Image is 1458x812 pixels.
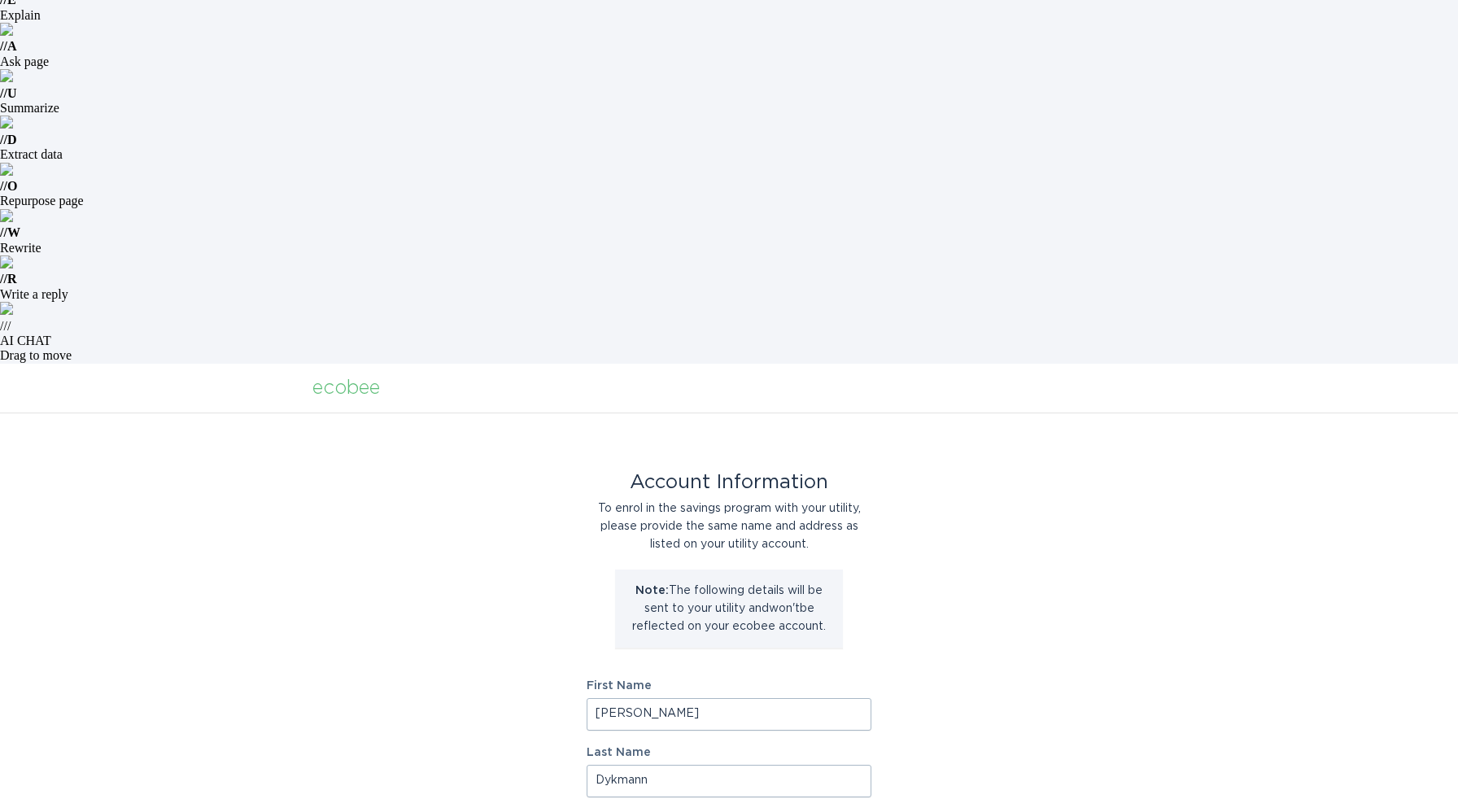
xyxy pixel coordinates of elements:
div: ecobee [312,379,380,397]
label: Last Name [587,747,871,758]
div: Account Information [587,474,871,491]
p: The following details will be sent to your utility and won't be reflected on your ecobee account. [627,582,831,635]
label: First Name [587,680,871,692]
strong: Note: [635,585,669,596]
div: To enrol in the savings program with your utility, please provide the same name and address as li... [587,500,871,553]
